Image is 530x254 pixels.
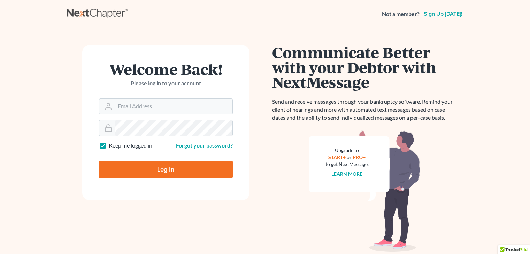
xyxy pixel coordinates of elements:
a: Forgot your password? [176,142,233,149]
h1: Welcome Back! [99,62,233,77]
input: Email Address [115,99,232,114]
div: to get NextMessage. [325,161,369,168]
a: Learn more [331,171,362,177]
div: Upgrade to [325,147,369,154]
label: Keep me logged in [109,142,152,150]
input: Log In [99,161,233,178]
img: nextmessage_bg-59042aed3d76b12b5cd301f8e5b87938c9018125f34e5fa2b7a6b67550977c72.svg [309,130,420,252]
p: Send and receive messages through your bankruptcy software. Remind your client of hearings and mo... [272,98,457,122]
strong: Not a member? [382,10,420,18]
a: START+ [328,154,346,160]
a: Sign up [DATE]! [422,11,464,17]
span: or [347,154,352,160]
a: PRO+ [353,154,366,160]
p: Please log in to your account [99,79,233,87]
h1: Communicate Better with your Debtor with NextMessage [272,45,457,89]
